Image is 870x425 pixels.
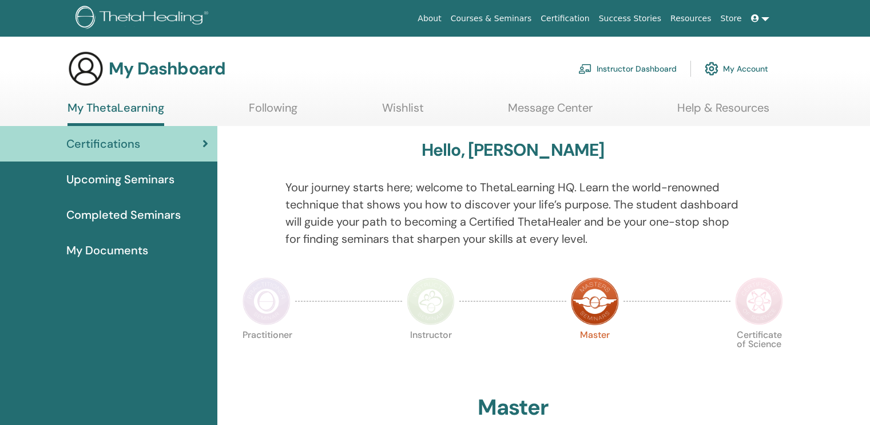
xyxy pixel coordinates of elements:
img: logo.png [76,6,212,32]
img: Practitioner [243,277,291,325]
p: Practitioner [243,330,291,379]
h2: Master [478,395,549,421]
a: My ThetaLearning [67,101,164,126]
span: Certifications [66,135,140,152]
p: Certificate of Science [735,330,783,379]
span: My Documents [66,242,148,259]
span: Upcoming Seminars [66,171,174,188]
img: Certificate of Science [735,277,783,325]
a: Help & Resources [677,101,769,123]
img: cog.svg [705,59,718,78]
a: Resources [666,8,716,29]
p: Instructor [407,330,455,379]
img: chalkboard-teacher.svg [578,64,592,74]
a: Instructor Dashboard [578,56,677,81]
h3: My Dashboard [109,58,225,79]
a: Following [249,101,297,123]
a: About [413,8,446,29]
p: Master [571,330,619,379]
img: Master [571,277,619,325]
a: Store [716,8,746,29]
a: Certification [536,8,594,29]
p: Your journey starts here; welcome to ThetaLearning HQ. Learn the world-renowned technique that sh... [285,179,741,247]
img: Instructor [407,277,455,325]
a: Wishlist [382,101,424,123]
h3: Hello, [PERSON_NAME] [422,140,605,160]
span: Completed Seminars [66,206,181,223]
a: Courses & Seminars [446,8,537,29]
img: generic-user-icon.jpg [67,50,104,87]
a: Message Center [508,101,593,123]
a: Success Stories [594,8,666,29]
a: My Account [705,56,768,81]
